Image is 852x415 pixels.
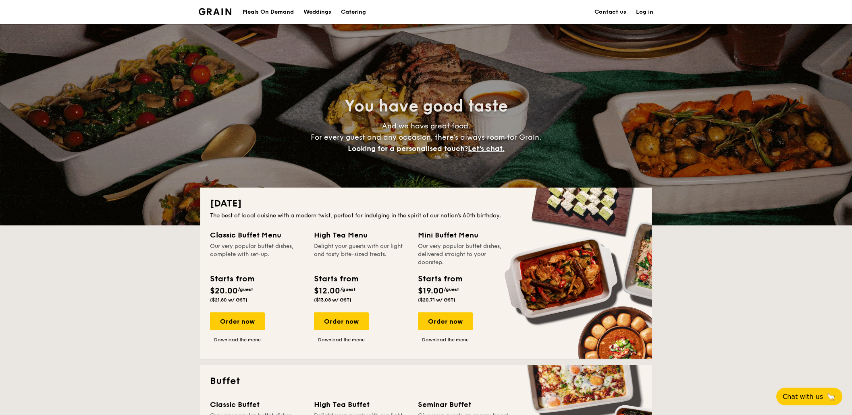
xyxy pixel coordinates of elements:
[340,287,355,292] span: /guest
[210,242,304,266] div: Our very popular buffet dishes, complete with set-up.
[314,242,408,266] div: Delight your guests with our light and tasty bite-sized treats.
[418,312,473,330] div: Order now
[210,375,642,388] h2: Buffet
[418,399,512,410] div: Seminar Buffet
[210,286,238,296] span: $20.00
[418,286,444,296] span: $19.00
[314,337,369,343] a: Download the menu
[210,312,265,330] div: Order now
[210,273,254,285] div: Starts from
[238,287,253,292] span: /guest
[210,197,642,210] h2: [DATE]
[776,388,842,405] button: Chat with us🦙
[210,399,304,410] div: Classic Buffet
[418,242,512,266] div: Our very popular buffet dishes, delivered straight to your doorstep.
[314,273,358,285] div: Starts from
[783,393,823,401] span: Chat with us
[314,297,351,303] span: ($13.08 w/ GST)
[210,337,265,343] a: Download the menu
[199,8,231,15] a: Logotype
[210,212,642,220] div: The best of local cuisine with a modern twist, perfect for indulging in the spirit of our nation’...
[826,392,836,401] span: 🦙
[418,229,512,241] div: Mini Buffet Menu
[418,337,473,343] a: Download the menu
[314,399,408,410] div: High Tea Buffet
[314,312,369,330] div: Order now
[444,287,459,292] span: /guest
[418,273,462,285] div: Starts from
[418,297,455,303] span: ($20.71 w/ GST)
[314,286,340,296] span: $12.00
[468,144,505,153] span: Let's chat.
[210,297,247,303] span: ($21.80 w/ GST)
[210,229,304,241] div: Classic Buffet Menu
[199,8,231,15] img: Grain
[314,229,408,241] div: High Tea Menu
